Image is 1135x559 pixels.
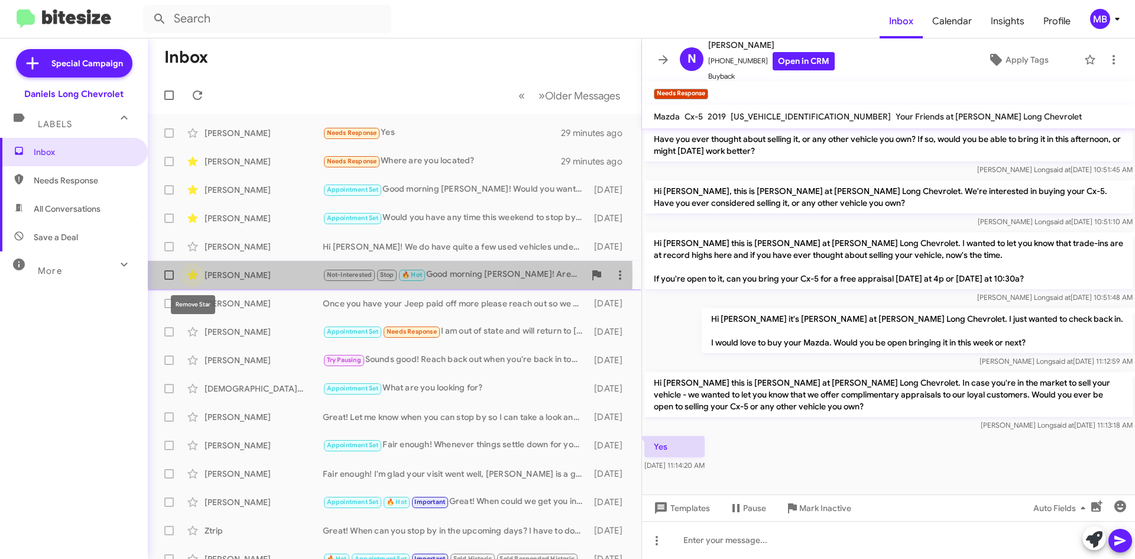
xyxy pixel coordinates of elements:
span: Not-Interested [327,271,372,279]
span: [PERSON_NAME] [708,38,835,52]
div: Remove Star [171,295,215,314]
span: 🔥 Hot [387,498,407,506]
div: [PERSON_NAME] [205,326,323,338]
button: Pause [719,497,776,519]
span: Save a Deal [34,231,78,243]
div: Fair enough! I'm glad your visit went well, [PERSON_NAME] is a great guy. Please reach out if we ... [323,468,588,480]
span: Appointment Set [327,186,379,193]
div: [PERSON_NAME] [205,468,323,480]
span: Mazda [654,111,680,122]
div: Great! Let me know when you can stop by so I can take a look and give you an offer. [323,411,588,423]
div: 29 minutes ago [561,156,632,167]
div: [DATE] [588,354,632,366]
span: Appointment Set [327,328,379,335]
div: [DATE] [588,298,632,309]
span: « [518,88,525,103]
span: » [539,88,545,103]
span: Appointment Set [327,441,379,449]
button: Previous [511,83,532,108]
div: [DATE] [588,525,632,537]
div: [PERSON_NAME] [205,156,323,167]
p: Hi [PERSON_NAME] this is [PERSON_NAME] at [PERSON_NAME] Long Chevrolet. In case you're in the mar... [644,372,1133,417]
a: Profile [1034,4,1080,38]
span: Mark Inactive [799,497,851,519]
div: [DATE] [588,212,632,224]
span: Needs Response [327,129,377,137]
input: Search [143,5,391,33]
span: N [688,50,696,69]
span: [US_VEHICLE_IDENTIFICATION_NUMBER] [731,111,891,122]
span: Appointment Set [327,214,379,222]
a: Inbox [880,4,923,38]
div: Good morning [PERSON_NAME]! Are you still considering that Ford Expedition Platinum? [323,268,585,282]
a: Open in CRM [773,52,835,70]
span: Important [414,498,445,506]
span: said at [1050,293,1071,302]
div: [DATE] [588,241,632,253]
div: I am out of state and will return to [US_STATE] in November. [323,325,588,338]
div: Sounds good! Reach back out when you're back in town. [323,353,588,367]
nav: Page navigation example [512,83,627,108]
div: [PERSON_NAME] [205,127,323,139]
div: [PERSON_NAME] [205,269,323,281]
span: Appointment Set [327,384,379,392]
button: MB [1080,9,1122,29]
span: said at [1050,217,1071,226]
a: Insights [981,4,1034,38]
div: Great! When could we get you in? I have to do a mechanical and physical inspection to give you a ... [323,495,588,509]
div: 29 minutes ago [561,127,632,139]
span: [DATE] 11:14:20 AM [644,461,705,470]
div: Would you have any time this weekend to stop by and take a look at a few options? [323,211,588,225]
div: [PERSON_NAME] [205,184,323,196]
span: Pause [743,497,766,519]
p: Hi [PERSON_NAME] this is [PERSON_NAME] at [PERSON_NAME] Long Chevrolet. I wanted to let you know ... [644,232,1133,289]
span: Labels [38,119,72,130]
p: Yes [644,436,705,457]
div: What are you looking for? [323,382,588,395]
span: Appointment Set [327,498,379,506]
div: [DEMOGRAPHIC_DATA][PERSON_NAME] [205,383,323,395]
div: [PERSON_NAME] [205,440,323,451]
a: Calendar [923,4,981,38]
div: [PERSON_NAME] [205,496,323,508]
span: All Conversations [34,203,100,215]
div: [PERSON_NAME] [205,411,323,423]
span: [PERSON_NAME] Long [DATE] 11:12:59 AM [980,357,1133,366]
div: [PERSON_NAME] [205,212,323,224]
span: Needs Response [327,157,377,165]
p: Hi [PERSON_NAME] it's [PERSON_NAME] at [PERSON_NAME] Long Chevrolet. I just wanted to check back ... [702,308,1133,353]
span: Needs Response [387,328,437,335]
div: [DATE] [588,383,632,395]
button: Next [531,83,627,108]
div: Where are you located? [323,154,561,168]
div: [DATE] [588,326,632,338]
span: 2019 [708,111,726,122]
div: Good morning [PERSON_NAME]! Would you want to take this mustang for a ride? [URL][DOMAIN_NAME] [323,183,588,196]
h1: Inbox [164,48,208,67]
div: Daniels Long Chevrolet [24,88,124,100]
span: Stop [380,271,394,279]
span: 🔥 Hot [402,271,422,279]
span: Needs Response [34,175,134,186]
span: said at [1053,421,1074,429]
div: [DATE] [588,184,632,196]
small: Needs Response [654,89,708,99]
div: [DATE] [588,468,632,480]
span: Older Messages [545,89,620,102]
div: [PERSON_NAME] [205,241,323,253]
span: Apply Tags [1006,49,1049,70]
span: Auto Fields [1033,497,1090,519]
div: Great! When can you stop by in the upcoming days? I have to do a physical and mechanical inspecti... [323,525,588,537]
span: [PERSON_NAME] Long [DATE] 11:13:18 AM [981,421,1133,429]
div: Hi [PERSON_NAME]! We do have quite a few used vehicles under 10K. Do you want me to send you over... [323,241,588,253]
span: Templates [651,497,710,519]
div: [DATE] [588,411,632,423]
span: Your Friends at [PERSON_NAME] Long Chevrolet [896,111,1082,122]
button: Auto Fields [1024,497,1100,519]
span: Special Campaign [51,57,123,69]
span: Inbox [34,146,134,158]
